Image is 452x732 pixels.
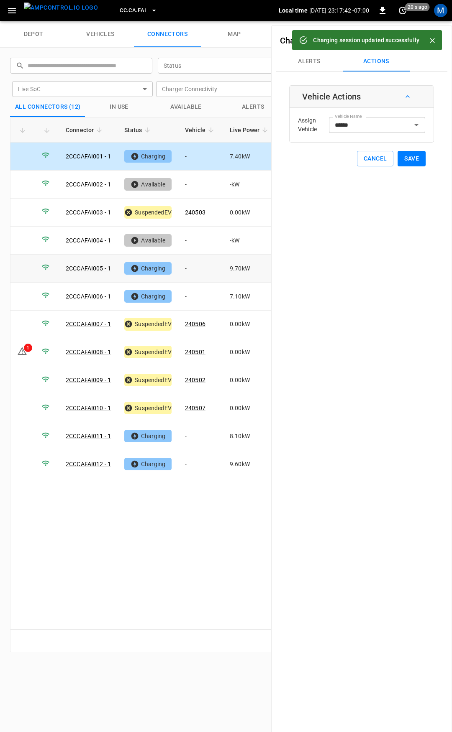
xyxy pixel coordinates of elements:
button: CC.CA.FAI [116,3,160,19]
td: 0.00 kW [223,338,277,366]
td: 0.00 kW [223,199,277,227]
a: 2CCCAFAI002 - 1 [66,181,111,188]
div: SuspendedEV [124,402,172,414]
a: vehicles [67,21,134,48]
a: 240506 [185,321,205,327]
td: 8.10 kW [223,422,277,450]
a: 240503 [185,209,205,216]
a: 240501 [185,349,205,355]
div: Charging [124,150,172,163]
div: SuspendedEV [124,206,172,219]
div: SuspendedEV [124,374,172,386]
div: Charging [124,458,172,470]
div: Charging [124,290,172,303]
span: 20 s ago [405,3,430,11]
a: 2CCCAFAI007 - 1 [66,321,111,327]
td: - kW [223,227,277,255]
a: 2CCCAFAI009 - 1 [66,377,111,383]
div: SuspendedEV [124,318,172,330]
span: Vehicle [185,125,216,135]
span: Live Power [230,125,271,135]
td: 0.00 kW [223,394,277,422]
a: 2CCCAFAI005 - 1 [66,265,111,272]
td: 9.60 kW [223,450,277,478]
div: profile-icon [434,4,447,17]
td: - kW [223,171,277,199]
td: 0.00 kW [223,366,277,394]
td: - [178,255,223,283]
td: - [178,227,223,255]
div: Connectors submenus tabs [276,51,447,71]
a: 240507 [185,405,205,411]
td: 7.10 kW [223,283,277,311]
p: Assign Vehicle [298,116,329,134]
a: 2CCCAFAI012 - 1 [66,461,111,467]
div: Charging [124,262,172,275]
a: 2CCCAFAI011 - 1 [66,433,111,439]
div: SuspendedEV [124,346,172,358]
td: - [178,422,223,450]
td: - [178,171,223,199]
button: Available [153,97,220,117]
button: Alerts [276,51,343,71]
a: 2CCCAFAI001 - 1 [66,153,111,160]
span: Connector [66,125,105,135]
h6: - [280,34,414,47]
a: 2CCCAFAI006 - 1 [66,293,111,300]
button: All Connectors (12) [10,97,86,117]
label: Vehicle Name [335,113,362,120]
div: Available [124,234,172,247]
button: set refresh interval [396,4,409,17]
button: Open [411,119,422,131]
td: 7.40 kW [223,143,277,171]
a: 2CCCAFAI004 - 1 [66,237,111,244]
a: 240502 [185,377,205,383]
p: Local time [279,6,308,15]
div: Charging [124,430,172,442]
button: Cancel [357,151,393,166]
button: in use [86,97,153,117]
div: Charging session updated successfully [313,33,419,48]
button: Save [398,151,426,166]
td: - [178,143,223,171]
div: Available [124,178,172,191]
div: 1 [24,344,32,352]
a: connectors [134,21,201,48]
span: CC.CA.FAI [120,6,146,15]
button: Close [426,34,439,47]
a: 2CCCAFAI010 - 1 [66,405,111,411]
img: ampcontrol.io logo [24,3,98,13]
a: 2CCCAFAI003 - 1 [66,209,111,216]
button: Alerts [220,97,287,117]
h6: Vehicle Actions [302,90,361,103]
a: Charger 2CCCAFAI001 [280,36,365,46]
a: 2CCCAFAI008 - 1 [66,349,111,355]
td: 9.70 kW [223,255,277,283]
td: 0.00 kW [223,311,277,339]
a: map [201,21,268,48]
td: - [178,283,223,311]
button: Actions [343,51,410,71]
p: [DATE] 23:17:42 -07:00 [309,6,369,15]
span: Status [124,125,153,135]
td: - [178,450,223,478]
